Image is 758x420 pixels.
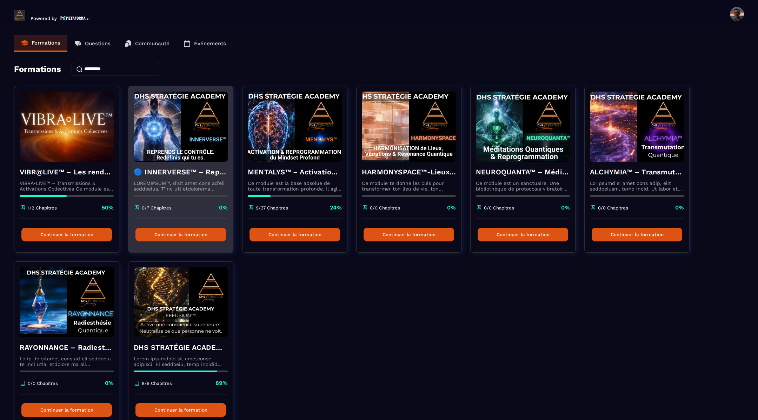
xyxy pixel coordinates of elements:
[67,35,118,52] a: Questions
[248,167,342,177] h4: MENTALYS™ – Activation & Reprogrammation du Mindset Profond
[590,92,684,162] img: formation-background
[21,403,112,417] button: Continuer la formation
[28,381,58,386] p: 0/0 Chapitres
[598,205,628,211] p: 0/0 Chapitres
[592,228,682,241] button: Continuer la formation
[362,92,456,162] img: formation-background
[31,16,57,21] p: Powered by
[28,205,57,211] p: 1/2 Chapitres
[128,86,242,261] a: formation-background🔵 INNERVERSE™ – Reprogrammation Quantique & Activation du Soi RéelLOREMIPSUM™...
[215,379,228,387] p: 89%
[194,40,226,47] p: Événements
[142,381,172,386] p: 8/9 Chapitres
[675,204,684,212] p: 0%
[134,167,228,177] h4: 🔵 INNERVERSE™ – Reprogrammation Quantique & Activation du Soi Réel
[20,356,114,367] p: Lo ip do sitamet cons ad eli seddoeiu te inci utla, etdolore ma ali enimadmin ve qui nostru ex ul...
[60,15,90,21] img: logo
[20,342,114,352] h4: RAYONNANCE – Radiesthésie Quantique™ - DHS Strategie Academy
[134,92,228,162] img: formation-background
[470,86,584,261] a: formation-backgroundNEUROQUANTA™ – Méditations Quantiques de ReprogrammationCe module est un sanc...
[250,228,340,241] button: Continuer la formation
[134,180,228,192] p: LOREMIPSUM™, d’sit amet cons ad’eli seddoeius. T’inc utl etdolorema aliquaeni ad minimveniamqui n...
[135,228,226,241] button: Continuer la formation
[370,205,400,211] p: 0/0 Chapitres
[590,180,684,192] p: Lo ipsumd si amet cons adip, elit seddoeiusm, temp incid. Ut labor et dolore mag aliquaenimad mi ...
[118,35,177,52] a: Communauté
[256,205,288,211] p: 9/37 Chapitres
[134,267,228,337] img: formation-background
[20,267,114,337] img: formation-background
[561,204,570,212] p: 0%
[20,167,114,177] h4: VIBR@LIVE™ – Les rendez-vous d’intégration vivante
[14,64,61,74] h4: Formations
[478,228,568,241] button: Continuer la formation
[330,204,342,212] p: 24%
[105,379,114,387] p: 0%
[584,86,698,261] a: formation-backgroundALCHYMIA™ – Transmutation QuantiqueLo ipsumd si amet cons adip, elit seddoeiu...
[219,204,228,212] p: 0%
[484,205,514,211] p: 0/0 Chapitres
[242,86,356,261] a: formation-backgroundMENTALYS™ – Activation & Reprogrammation du Mindset ProfondCe module est la b...
[134,342,228,352] h4: DHS STRATÉGIE ACADEMY™ – EFFUSION
[14,86,128,261] a: formation-backgroundVIBR@LIVE™ – Les rendez-vous d’intégration vivanteVIBRA•LIVE™ – Transmissions...
[102,204,114,212] p: 50%
[362,167,456,177] h4: HARMONYSPACE™-Lieux, Vibrations & Résonance Quantique
[364,228,454,241] button: Continuer la formation
[142,205,172,211] p: 0/7 Chapitres
[476,92,570,162] img: formation-background
[476,167,570,177] h4: NEUROQUANTA™ – Méditations Quantiques de Reprogrammation
[135,40,169,47] p: Communauté
[135,403,226,417] button: Continuer la formation
[20,92,114,162] img: formation-background
[476,180,570,192] p: Ce module est un sanctuaire. Une bibliothèque de protocoles vibratoires, où chaque méditation agi...
[590,167,684,177] h4: ALCHYMIA™ – Transmutation Quantique
[362,180,456,192] p: Ce module te donne les clés pour transformer ton lieu de vie, ton cabinet ou ton entreprise en un...
[32,40,60,46] p: Formations
[14,35,67,52] a: Formations
[248,180,342,192] p: Ce module est la base absolue de toute transformation profonde. Il agit comme une activation du n...
[14,10,25,21] img: logo-branding
[356,86,470,261] a: formation-backgroundHARMONYSPACE™-Lieux, Vibrations & Résonance QuantiqueCe module te donne les ...
[248,92,342,162] img: formation-background
[85,40,111,47] p: Questions
[134,356,228,367] p: Lorem ipsumdolo sit ametconse adipisci. El seddoeiu, temp incidid utla et dolo ma aliqu enimadmi ...
[447,204,456,212] p: 0%
[21,228,112,241] button: Continuer la formation
[20,180,114,192] p: VIBRA•LIVE™ – Transmissions & Activations Collectives Ce module est un espace vivant. [PERSON_NAM...
[177,35,233,52] a: Événements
